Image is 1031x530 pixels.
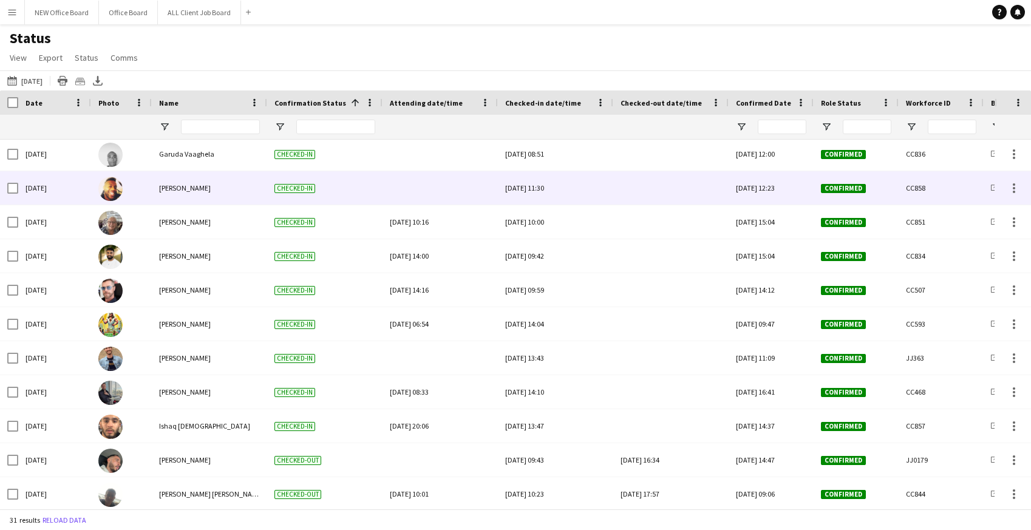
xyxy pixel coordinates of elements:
[505,375,606,409] div: [DATE] 14:10
[274,252,315,261] span: Checked-in
[729,307,814,341] div: [DATE] 09:47
[390,239,491,273] div: [DATE] 14:00
[55,73,70,88] app-action-btn: Print
[18,477,91,511] div: [DATE]
[899,171,984,205] div: CC858
[274,490,321,499] span: Checked-out
[159,489,264,498] span: [PERSON_NAME] [PERSON_NAME]
[390,273,491,307] div: [DATE] 14:16
[274,121,285,132] button: Open Filter Menu
[98,415,123,439] img: Ishaq Islam
[18,205,91,239] div: [DATE]
[821,121,832,132] button: Open Filter Menu
[159,98,179,107] span: Name
[5,73,45,88] button: [DATE]
[736,98,791,107] span: Confirmed Date
[26,98,43,107] span: Date
[821,354,866,363] span: Confirmed
[159,421,250,430] span: Ishaq [DEMOGRAPHIC_DATA]
[39,52,63,63] span: Export
[40,514,89,527] button: Reload data
[98,98,119,107] span: Photo
[296,120,375,134] input: Confirmation Status Filter Input
[274,184,315,193] span: Checked-in
[98,279,123,303] img: Chris Hickie
[899,341,984,375] div: JJ363
[928,120,976,134] input: Workforce ID Filter Input
[821,286,866,295] span: Confirmed
[906,121,917,132] button: Open Filter Menu
[505,137,606,171] div: [DATE] 08:51
[159,285,211,294] span: [PERSON_NAME]
[899,307,984,341] div: CC593
[899,137,984,171] div: CC836
[274,218,315,227] span: Checked-in
[98,381,123,405] img: Thomas Lea
[18,409,91,443] div: [DATE]
[98,177,123,201] img: Austin Currithers
[729,341,814,375] div: [DATE] 11:09
[729,375,814,409] div: [DATE] 16:41
[505,307,606,341] div: [DATE] 14:04
[111,52,138,63] span: Comms
[505,477,606,511] div: [DATE] 10:23
[899,443,984,477] div: JJ0179
[5,50,32,66] a: View
[729,443,814,477] div: [DATE] 14:47
[729,273,814,307] div: [DATE] 14:12
[159,183,211,192] span: [PERSON_NAME]
[18,273,91,307] div: [DATE]
[899,273,984,307] div: CC507
[98,211,123,235] img: Carol Shepherd
[159,217,211,226] span: [PERSON_NAME]
[159,353,211,362] span: [PERSON_NAME]
[729,205,814,239] div: [DATE] 15:04
[899,239,984,273] div: CC834
[899,477,984,511] div: CC844
[821,320,866,329] span: Confirmed
[90,73,105,88] app-action-btn: Export XLSX
[505,171,606,205] div: [DATE] 11:30
[729,477,814,511] div: [DATE] 09:06
[10,52,27,63] span: View
[98,143,123,167] img: Garuda Vaaghela
[390,477,491,511] div: [DATE] 10:01
[390,307,491,341] div: [DATE] 06:54
[99,1,158,24] button: Office Board
[505,205,606,239] div: [DATE] 10:00
[274,98,346,107] span: Confirmation Status
[159,251,211,260] span: [PERSON_NAME]
[899,375,984,409] div: CC468
[821,388,866,397] span: Confirmed
[70,50,103,66] a: Status
[159,149,214,158] span: Garuda Vaaghela
[821,218,866,227] span: Confirmed
[729,239,814,273] div: [DATE] 15:04
[899,409,984,443] div: CC857
[729,171,814,205] div: [DATE] 12:23
[729,409,814,443] div: [DATE] 14:37
[621,477,721,511] div: [DATE] 17:57
[843,120,891,134] input: Role Status Filter Input
[181,120,260,134] input: Name Filter Input
[821,252,866,261] span: Confirmed
[274,388,315,397] span: Checked-in
[390,205,491,239] div: [DATE] 10:16
[821,456,866,465] span: Confirmed
[159,319,211,328] span: [PERSON_NAME]
[899,205,984,239] div: CC851
[18,171,91,205] div: [DATE]
[274,422,315,431] span: Checked-in
[106,50,143,66] a: Comms
[505,341,606,375] div: [DATE] 13:43
[821,150,866,159] span: Confirmed
[821,422,866,431] span: Confirmed
[158,1,241,24] button: ALL Client Job Board
[729,137,814,171] div: [DATE] 12:00
[821,98,861,107] span: Role Status
[390,98,463,107] span: Attending date/time
[274,354,315,363] span: Checked-in
[736,121,747,132] button: Open Filter Menu
[505,273,606,307] div: [DATE] 09:59
[758,120,806,134] input: Confirmed Date Filter Input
